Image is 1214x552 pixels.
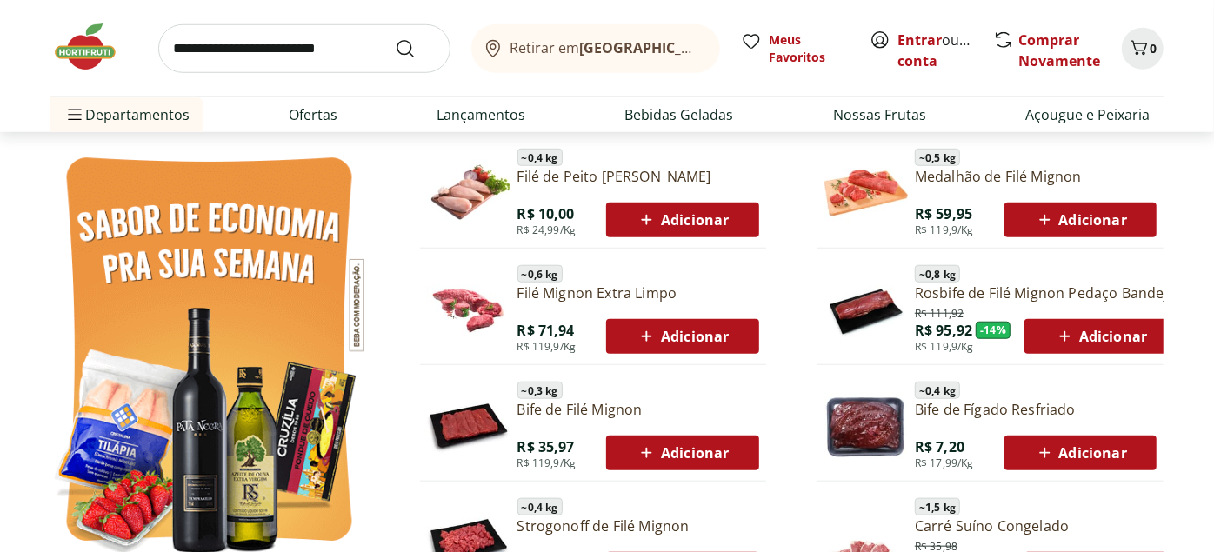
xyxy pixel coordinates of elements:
span: ~ 1,5 kg [915,498,960,515]
span: R$ 119,9/Kg [517,456,577,470]
button: Adicionar [1004,203,1157,237]
button: Retirar em[GEOGRAPHIC_DATA]/[GEOGRAPHIC_DATA] [471,24,720,73]
a: Bife de Fígado Resfriado [915,400,1157,419]
span: Adicionar [636,326,729,347]
span: ~ 0,5 kg [915,149,960,166]
span: Adicionar [1054,326,1147,347]
span: R$ 59,95 [915,204,972,223]
img: website_grey.svg [28,45,42,59]
button: Adicionar [606,436,758,470]
div: [PERSON_NAME]: [DOMAIN_NAME] [45,45,249,59]
img: tab_keywords_by_traffic_grey.svg [183,101,197,115]
span: R$ 119,9/Kg [915,223,974,237]
button: Menu [64,94,85,136]
input: search [158,24,450,73]
a: Carré Suíno Congelado [915,516,1177,535]
span: R$ 119,9/Kg [915,340,974,354]
a: Filé Mignon Extra Limpo [517,283,759,303]
span: R$ 71,94 [517,321,575,340]
img: Principal [427,384,510,468]
button: Adicionar [1024,319,1177,354]
a: Entrar [897,30,942,50]
span: R$ 7,20 [915,437,964,456]
span: Adicionar [1034,209,1127,230]
img: Bife de Fígado Resfriado [824,384,908,468]
span: R$ 119,9/Kg [517,340,577,354]
span: R$ 95,92 [915,321,972,340]
div: Palavras-chave [203,103,279,114]
span: R$ 17,99/Kg [915,456,974,470]
span: Meus Favoritos [769,31,849,66]
a: Meus Favoritos [741,31,849,66]
a: Comprar Novamente [1018,30,1100,70]
span: ~ 0,4 kg [517,498,563,515]
span: Adicionar [1034,442,1127,463]
b: [GEOGRAPHIC_DATA]/[GEOGRAPHIC_DATA] [580,38,873,57]
span: ou [897,30,975,71]
a: Strogonoff de Filé Mignon [517,516,759,535]
span: ~ 0,4 kg [915,382,960,399]
button: Adicionar [606,203,758,237]
img: Filé de Peito de Frango Resfriado [427,151,510,235]
button: Submit Search [395,38,437,59]
a: Açougue e Peixaria [1025,104,1150,125]
span: 0 [1150,40,1157,57]
a: Rosbife de Filé Mignon Pedaço Bandeja [915,283,1177,303]
span: Adicionar [636,209,729,230]
span: ~ 0,3 kg [517,382,563,399]
button: Carrinho [1122,28,1164,70]
span: Adicionar [636,442,729,463]
a: Ofertas [289,104,337,125]
span: R$ 24,99/Kg [517,223,577,237]
a: Bife de Filé Mignon [517,400,759,419]
a: Nossas Frutas [833,104,926,125]
span: Departamentos [64,94,190,136]
div: v 4.0.25 [49,28,85,42]
img: tab_domain_overview_orange.svg [72,101,86,115]
img: Filé Mignon Extra Limpo [427,268,510,351]
span: R$ 111,92 [915,303,964,321]
a: Filé de Peito [PERSON_NAME] [517,167,759,186]
span: R$ 10,00 [517,204,575,223]
span: R$ 35,97 [517,437,575,456]
span: - 14 % [976,322,1011,339]
img: Principal [824,268,908,351]
img: Hortifruti [50,21,137,73]
span: Retirar em [510,40,703,56]
button: Adicionar [1004,436,1157,470]
img: logo_orange.svg [28,28,42,42]
button: Adicionar [606,319,758,354]
a: Lançamentos [437,104,525,125]
span: ~ 0,8 kg [915,265,960,283]
a: Medalhão de Filé Mignon [915,167,1157,186]
span: ~ 0,6 kg [517,265,563,283]
a: Criar conta [897,30,993,70]
a: Bebidas Geladas [625,104,734,125]
div: Domínio [91,103,133,114]
span: ~ 0,4 kg [517,149,563,166]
